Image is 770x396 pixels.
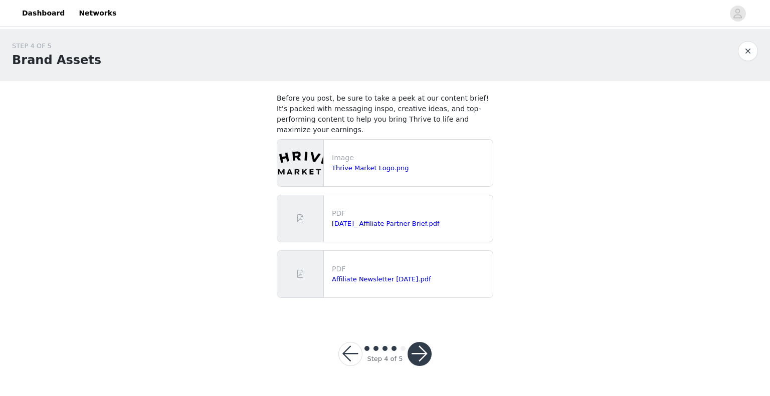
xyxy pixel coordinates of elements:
img: file [277,140,323,186]
a: Networks [73,2,122,25]
h1: Brand Assets [12,51,101,69]
div: Step 4 of 5 [367,354,403,364]
p: PDF [332,208,489,219]
div: avatar [733,6,742,22]
div: STEP 4 OF 5 [12,41,101,51]
a: Affiliate Newsletter [DATE].pdf [332,275,431,283]
a: [DATE]_ Affiliate Partner Brief.pdf [332,220,440,227]
h4: Before you post, be sure to take a peek at our content brief! It’s packed with messaging inspo, c... [277,93,493,135]
p: PDF [332,264,489,274]
a: Dashboard [16,2,71,25]
a: Thrive Market Logo.png [332,164,409,172]
p: Image [332,153,489,163]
